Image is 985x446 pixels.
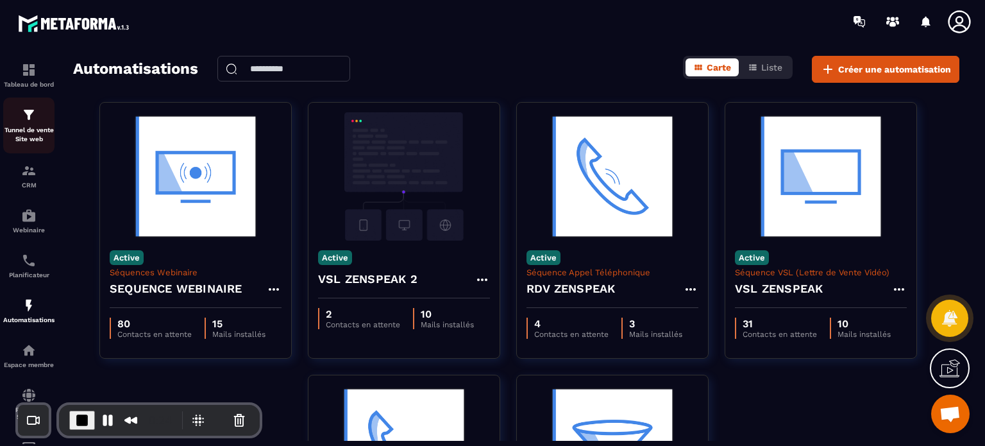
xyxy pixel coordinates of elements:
[3,378,55,430] a: social-networksocial-networkRéseaux Sociaux
[3,288,55,333] a: automationsautomationsAutomatisations
[421,320,474,329] p: Mails installés
[110,268,282,277] p: Séquences Webinaire
[629,318,682,330] p: 3
[740,58,790,76] button: Liste
[735,280,823,298] h4: VSL ZENSPEAK
[526,250,560,265] p: Active
[3,182,55,189] p: CRM
[3,126,55,144] p: Tunnel de vente Site web
[117,330,192,339] p: Contacts en attente
[735,112,907,241] img: automation-background
[21,208,37,223] img: automations
[534,330,609,339] p: Contacts en attente
[743,330,817,339] p: Contacts en attente
[3,333,55,378] a: automationsautomationsEspace membre
[838,330,891,339] p: Mails installés
[21,388,37,403] img: social-network
[326,308,400,320] p: 2
[117,318,192,330] p: 80
[761,62,782,73] span: Liste
[3,153,55,198] a: formationformationCRM
[707,62,731,73] span: Carte
[18,12,133,35] img: logo
[110,112,282,241] img: automation-background
[686,58,739,76] button: Carte
[534,318,609,330] p: 4
[838,318,891,330] p: 10
[21,62,37,78] img: formation
[743,318,817,330] p: 31
[735,268,907,277] p: Séquence VSL (Lettre de Vente Vidéo)
[3,227,55,234] p: Webinaire
[3,316,55,323] p: Automatisations
[421,308,474,320] p: 10
[318,112,490,241] img: automation-background
[629,330,682,339] p: Mails installés
[526,112,698,241] img: automation-background
[326,320,400,329] p: Contacts en attente
[526,280,615,298] h4: RDV ZENSPEAK
[21,298,37,313] img: automations
[212,330,265,339] p: Mails installés
[3,243,55,288] a: schedulerschedulerPlanificateur
[3,406,55,420] p: Réseaux Sociaux
[21,107,37,123] img: formation
[812,56,959,83] button: Créer une automatisation
[735,250,769,265] p: Active
[3,81,55,88] p: Tableau de bord
[212,318,265,330] p: 15
[318,250,352,265] p: Active
[3,271,55,279] p: Planificateur
[110,250,144,265] p: Active
[3,53,55,98] a: formationformationTableau de bord
[318,270,417,288] h4: VSL ZENSPEAK 2
[21,253,37,268] img: scheduler
[838,63,951,76] span: Créer une automatisation
[526,268,698,277] p: Séquence Appel Téléphonique
[73,56,198,83] h2: Automatisations
[21,343,37,358] img: automations
[931,395,970,433] div: Ouvrir le chat
[21,163,37,178] img: formation
[3,198,55,243] a: automationsautomationsWebinaire
[110,280,242,298] h4: SEQUENCE WEBINAIRE
[3,98,55,153] a: formationformationTunnel de vente Site web
[3,361,55,368] p: Espace membre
